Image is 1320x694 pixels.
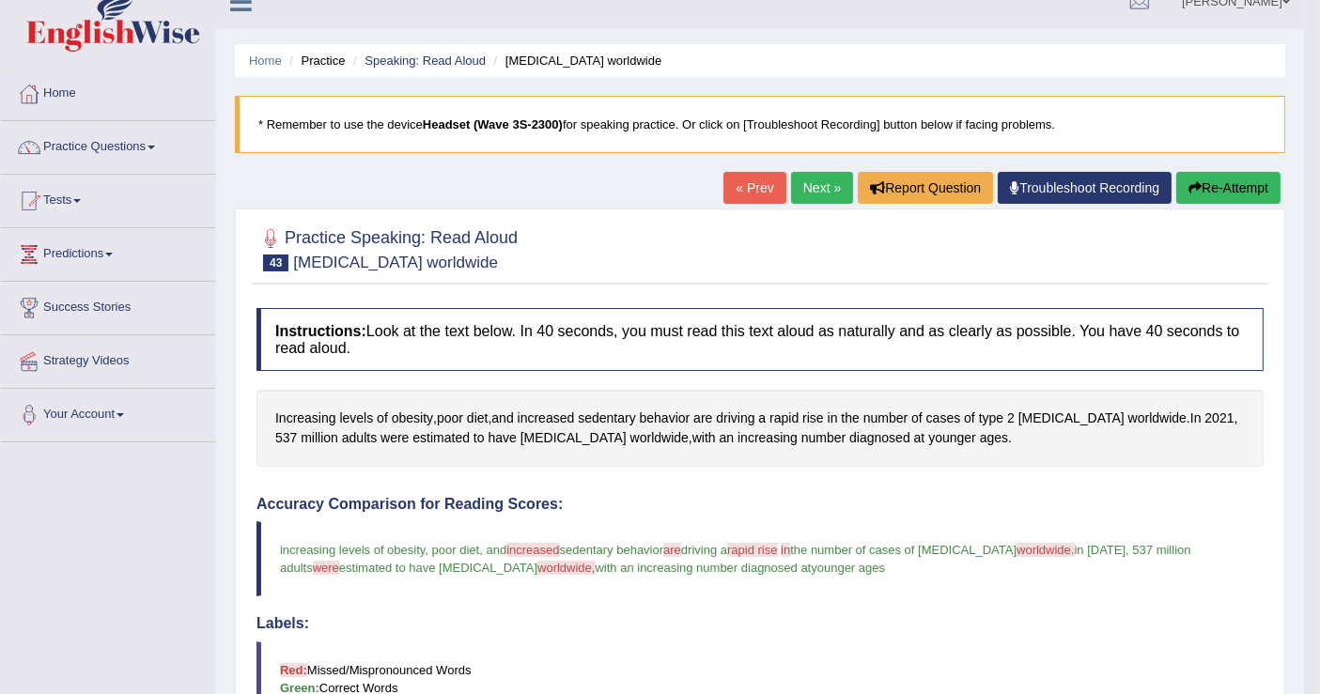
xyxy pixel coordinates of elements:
[263,254,288,271] span: 43
[738,428,798,448] span: Click to see word definition
[769,409,799,428] span: Click to see word definition
[560,543,664,557] span: sedentary behavior
[256,390,1264,466] div: , , . , , .
[392,409,433,428] span: Click to see word definition
[863,409,908,428] span: Click to see word definition
[1205,409,1235,428] span: Click to see word definition
[275,323,366,339] b: Instructions:
[1,282,215,329] a: Success Stories
[256,496,1264,513] h4: Accuracy Comparison for Reading Scores:
[1,68,215,115] a: Home
[489,428,517,448] span: Click to see word definition
[727,543,777,557] span: rapid rise
[518,409,575,428] span: Click to see word definition
[801,428,846,448] span: Click to see word definition
[828,409,838,428] span: Click to see word definition
[1190,409,1202,428] span: Click to see word definition
[1128,409,1187,428] span: Click to see word definition
[520,428,627,448] span: Click to see word definition
[423,117,563,131] b: Headset (Wave 3S-2300)
[412,428,470,448] span: Click to see word definition
[437,409,463,428] span: Click to see word definition
[693,409,712,428] span: Click to see word definition
[249,54,282,68] a: Home
[339,561,537,575] span: estimated to have [MEDICAL_DATA]
[256,224,518,271] h2: Practice Speaking: Read Aloud
[1075,543,1126,557] span: in [DATE]
[781,543,790,557] span: in
[479,543,483,557] span: ,
[811,561,885,575] span: younger ages
[841,409,859,428] span: Click to see word definition
[432,543,480,557] span: poor diet
[487,543,507,557] span: and
[802,409,824,428] span: Click to see word definition
[275,428,297,448] span: Click to see word definition
[280,663,307,677] b: Red:
[275,409,336,428] span: Click to see word definition
[663,543,681,557] span: are
[1176,172,1281,204] button: Re-Attempt
[285,52,345,69] li: Practice
[1,335,215,382] a: Strategy Videos
[491,409,513,428] span: Click to see word definition
[506,543,559,557] span: increased
[235,96,1285,153] blockquote: * Remember to use the device for speaking practice. Or click on [Troubleshoot Recording] button b...
[537,561,595,575] span: worldwide,
[1,228,215,275] a: Predictions
[979,409,1003,428] span: Click to see word definition
[256,308,1264,371] h4: Look at the text below. In 40 seconds, you must read this text aloud as naturally and as clearly ...
[596,561,812,575] span: with an increasing number diagnosed at
[980,428,1008,448] span: Click to see word definition
[365,54,486,68] a: Speaking: Read Aloud
[280,543,425,557] span: increasing levels of obesity
[578,409,635,428] span: Click to see word definition
[849,428,910,448] span: Click to see word definition
[858,172,993,204] button: Report Question
[489,52,662,69] li: [MEDICAL_DATA] worldwide
[720,428,735,448] span: Click to see word definition
[301,428,338,448] span: Click to see word definition
[377,409,388,428] span: Click to see word definition
[467,409,489,428] span: Click to see word definition
[998,172,1172,204] a: Troubleshoot Recording
[425,543,428,557] span: ,
[293,254,498,271] small: [MEDICAL_DATA] worldwide
[928,428,976,448] span: Click to see word definition
[640,409,691,428] span: Click to see word definition
[723,172,785,204] a: « Prev
[339,409,373,428] span: Click to see word definition
[1017,543,1074,557] span: worldwide.
[313,561,339,575] span: were
[1,175,215,222] a: Tests
[914,428,925,448] span: Click to see word definition
[692,428,716,448] span: Click to see word definition
[926,409,961,428] span: Click to see word definition
[474,428,485,448] span: Click to see word definition
[716,409,754,428] span: Click to see word definition
[1126,543,1129,557] span: ,
[1007,409,1015,428] span: Click to see word definition
[1,389,215,436] a: Your Account
[790,543,1017,557] span: the number of cases of [MEDICAL_DATA]
[380,428,409,448] span: Click to see word definition
[911,409,923,428] span: Click to see word definition
[256,615,1264,632] h4: Labels:
[630,428,689,448] span: Click to see word definition
[681,543,727,557] span: driving a
[758,409,766,428] span: Click to see word definition
[964,409,975,428] span: Click to see word definition
[1,121,215,168] a: Practice Questions
[342,428,377,448] span: Click to see word definition
[1018,409,1125,428] span: Click to see word definition
[791,172,853,204] a: Next »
